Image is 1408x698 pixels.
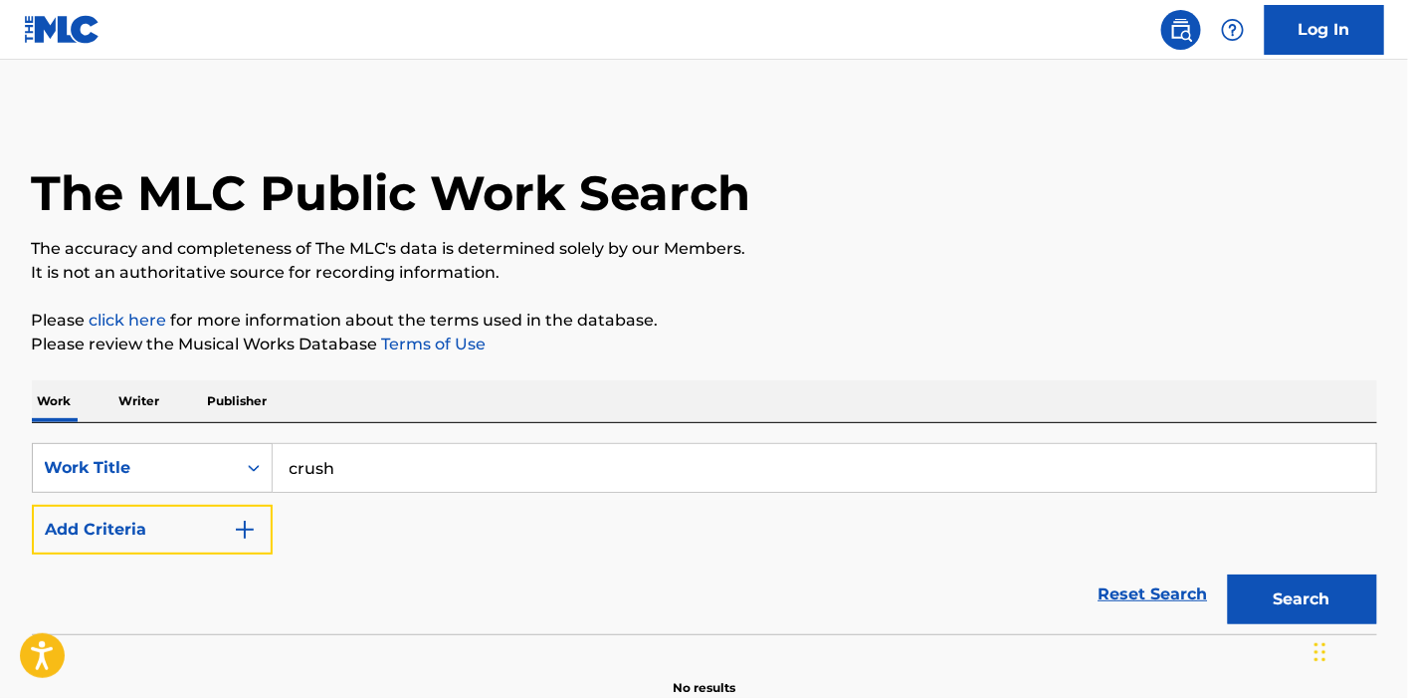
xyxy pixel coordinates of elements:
p: Publisher [202,380,274,422]
p: No results [673,655,735,697]
a: Public Search [1161,10,1201,50]
img: MLC Logo [24,15,101,44]
img: help [1221,18,1245,42]
div: Drag [1314,622,1326,682]
h1: The MLC Public Work Search [32,163,751,223]
iframe: Chat Widget [1308,602,1408,698]
div: Work Title [45,456,224,480]
p: Work [32,380,78,422]
button: Search [1228,575,1377,624]
p: Writer [113,380,166,422]
a: Log In [1265,5,1384,55]
a: Terms of Use [378,335,487,353]
a: click here [90,311,167,330]
button: Add Criteria [32,505,273,555]
p: It is not an authoritative source for recording information. [32,261,1377,285]
p: The accuracy and completeness of The MLC's data is determined solely by our Members. [32,237,1377,261]
img: search [1169,18,1193,42]
img: 9d2ae6d4665cec9f34b9.svg [233,518,257,542]
p: Please for more information about the terms used in the database. [32,309,1377,333]
div: Help [1213,10,1253,50]
form: Search Form [32,443,1377,634]
p: Please review the Musical Works Database [32,333,1377,356]
a: Reset Search [1089,573,1218,616]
